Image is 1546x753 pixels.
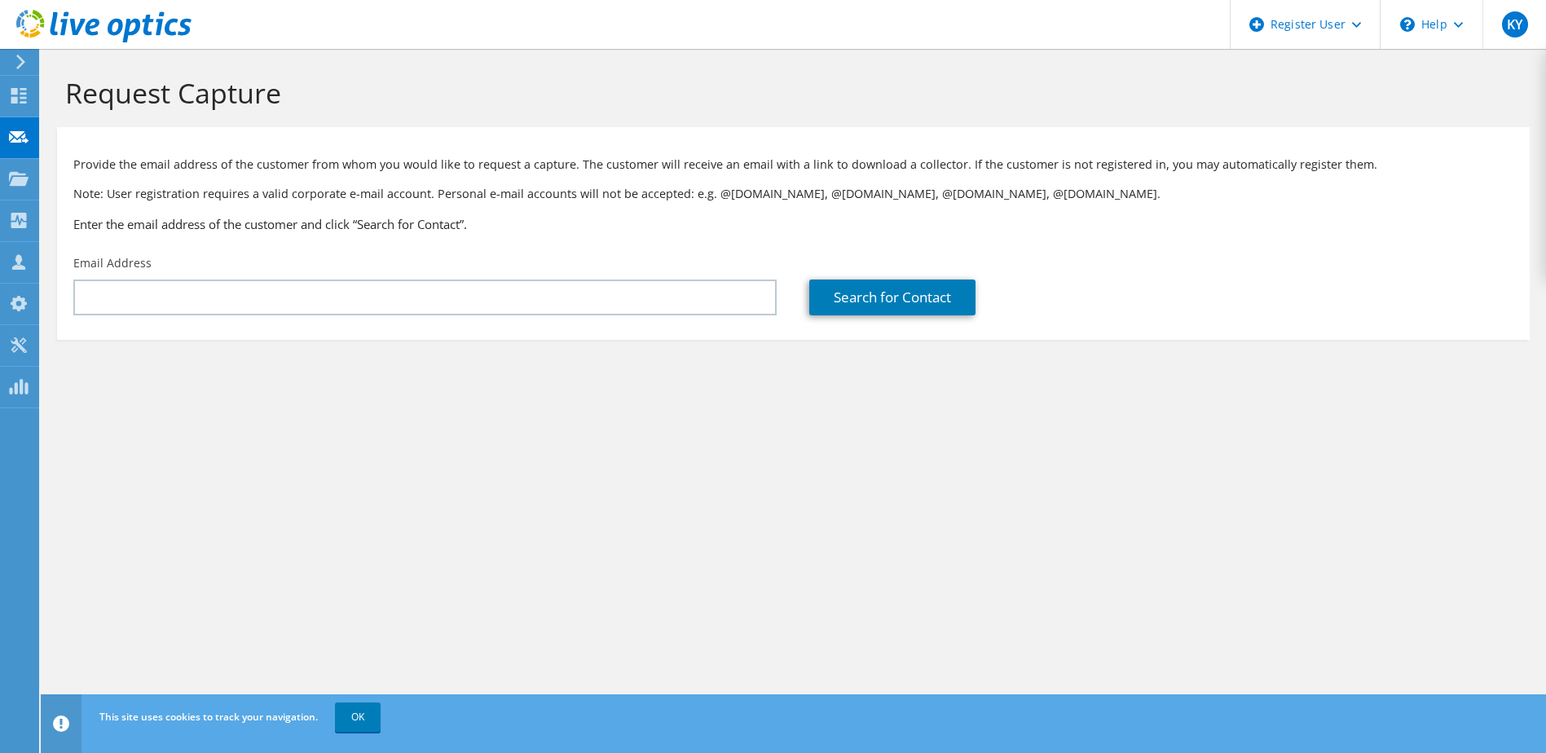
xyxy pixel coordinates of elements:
[73,156,1513,174] p: Provide the email address of the customer from whom you would like to request a capture. The cust...
[1502,11,1528,37] span: KY
[73,185,1513,203] p: Note: User registration requires a valid corporate e-mail account. Personal e-mail accounts will ...
[335,702,381,732] a: OK
[99,710,318,724] span: This site uses cookies to track your navigation.
[1400,17,1415,32] svg: \n
[73,215,1513,233] h3: Enter the email address of the customer and click “Search for Contact”.
[809,280,976,315] a: Search for Contact
[65,76,1513,110] h1: Request Capture
[73,255,152,271] label: Email Address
